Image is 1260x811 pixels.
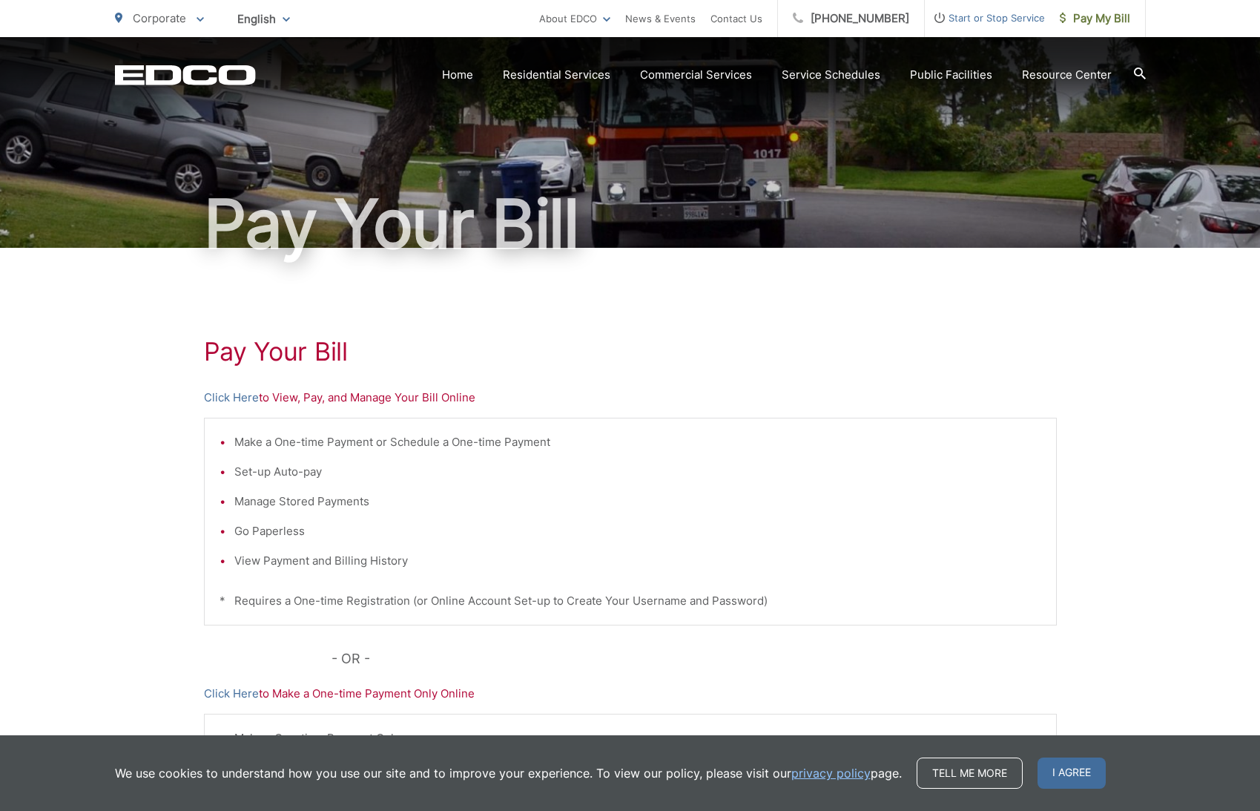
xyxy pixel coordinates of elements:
[204,389,259,407] a: Click Here
[332,648,1057,670] p: - OR -
[204,337,1057,367] h1: Pay Your Bill
[1038,758,1106,789] span: I agree
[234,433,1041,451] li: Make a One-time Payment or Schedule a One-time Payment
[710,10,762,27] a: Contact Us
[204,685,259,703] a: Click Here
[782,66,880,84] a: Service Schedules
[115,764,902,782] p: We use cookies to understand how you use our site and to improve your experience. To view our pol...
[234,463,1041,481] li: Set-up Auto-pay
[133,11,186,25] span: Corporate
[539,10,610,27] a: About EDCO
[1060,10,1130,27] span: Pay My Bill
[625,10,696,27] a: News & Events
[226,6,301,32] span: English
[115,65,256,85] a: EDCD logo. Return to the homepage.
[204,685,1057,703] p: to Make a One-time Payment Only Online
[1022,66,1112,84] a: Resource Center
[234,552,1041,570] li: View Payment and Billing History
[115,187,1146,261] h1: Pay Your Bill
[503,66,610,84] a: Residential Services
[442,66,473,84] a: Home
[910,66,992,84] a: Public Facilities
[234,729,1041,747] li: Make a One-time Payment Only
[640,66,752,84] a: Commercial Services
[791,764,871,782] a: privacy policy
[234,522,1041,540] li: Go Paperless
[204,389,1057,407] p: to View, Pay, and Manage Your Bill Online
[917,758,1023,789] a: Tell me more
[234,493,1041,510] li: Manage Stored Payments
[220,592,1041,610] p: * Requires a One-time Registration (or Online Account Set-up to Create Your Username and Password)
